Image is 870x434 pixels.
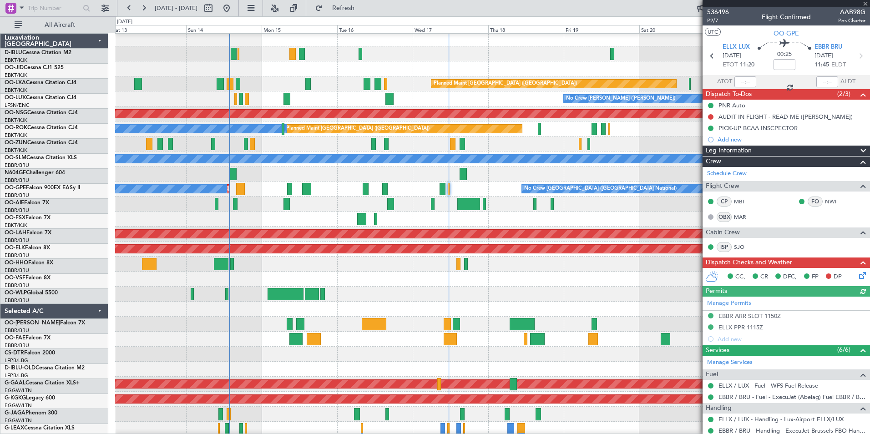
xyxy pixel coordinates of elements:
[311,1,365,15] button: Refresh
[5,162,29,169] a: EBBR/BRU
[717,197,732,207] div: CP
[5,80,76,86] a: OO-LXACessna Citation CJ4
[735,273,745,282] span: CC,
[524,182,677,196] div: No Crew [GEOGRAPHIC_DATA] ([GEOGRAPHIC_DATA] National)
[5,125,27,131] span: OO-ROK
[814,61,829,70] span: 11:45
[706,89,752,100] span: Dispatch To-Dos
[5,402,32,409] a: EGGW/LTN
[5,335,25,341] span: OO-FAE
[5,200,49,206] a: OO-AIEFalcon 7X
[718,113,853,121] div: AUDIT IN FLIGHT - READ ME ([PERSON_NAME])
[413,25,488,33] div: Wed 17
[5,50,71,56] a: D-IBLUCessna Citation M2
[717,212,732,222] div: OBX
[5,365,85,371] a: D-IBLU-OLDCessna Citation M2
[5,425,24,431] span: G-LEAX
[5,155,26,161] span: OO-SLM
[111,25,187,33] div: Sat 13
[5,72,27,79] a: EBKT/KJK
[723,51,741,61] span: [DATE]
[706,257,792,268] span: Dispatch Checks and Weather
[5,350,24,356] span: CS-DTR
[5,140,27,146] span: OO-ZUN
[808,197,823,207] div: FO
[717,77,732,86] span: ATOT
[566,92,675,106] div: No Crew [PERSON_NAME] ([PERSON_NAME])
[718,101,745,109] div: PNR Auto
[734,213,754,221] a: MAR
[5,170,26,176] span: N604GF
[5,95,26,101] span: OO-LUX
[5,80,26,86] span: OO-LXA
[5,207,29,214] a: EBBR/BRU
[286,122,430,136] div: Planned Maint [GEOGRAPHIC_DATA] ([GEOGRAPHIC_DATA])
[434,77,577,91] div: Planned Maint [GEOGRAPHIC_DATA] ([GEOGRAPHIC_DATA])
[707,7,729,17] span: 536496
[5,65,64,71] a: OO-JIDCessna CJ1 525
[5,140,78,146] a: OO-ZUNCessna Citation CJ4
[5,267,29,274] a: EBBR/BRU
[705,28,721,36] button: UTC
[5,387,32,394] a: EGGW/LTN
[706,403,732,414] span: Handling
[186,25,262,33] div: Sun 14
[777,50,792,59] span: 00:25
[734,243,754,251] a: SJO
[5,192,29,199] a: EBBR/BRU
[639,25,715,33] div: Sat 20
[5,365,35,371] span: D-IBLU-OLD
[5,170,65,176] a: N604GFChallenger 604
[324,5,363,11] span: Refresh
[723,43,750,52] span: ELLX LUX
[5,297,29,304] a: EBBR/BRU
[717,242,732,252] div: ISP
[5,425,75,431] a: G-LEAXCessna Citation XLS
[5,335,51,341] a: OO-FAEFalcon 7X
[831,61,846,70] span: ELDT
[840,77,855,86] span: ALDT
[718,393,865,401] a: EBBR / BRU - Fuel - ExecuJet (Abelag) Fuel EBBR / BRU
[5,132,27,139] a: EBKT/KJK
[5,320,85,326] a: OO-[PERSON_NAME]Falcon 7X
[5,57,27,64] a: EBKT/KJK
[723,61,738,70] span: ETOT
[5,260,53,266] a: OO-HHOFalcon 8X
[812,273,819,282] span: FP
[5,110,78,116] a: OO-NSGCessna Citation CJ4
[760,273,768,282] span: CR
[5,245,25,251] span: OO-ELK
[707,17,729,25] span: P2/7
[5,215,25,221] span: OO-FSX
[5,252,29,259] a: EBBR/BRU
[762,12,811,22] div: Flight Confirmed
[564,25,639,33] div: Fri 19
[337,25,413,33] div: Tue 16
[5,185,26,191] span: OO-GPE
[734,197,754,206] a: MBI
[5,230,26,236] span: OO-LAH
[5,222,27,229] a: EBKT/KJK
[5,200,24,206] span: OO-AIE
[718,124,798,132] div: PICK-UP BCAA INSCPECTOR
[5,395,26,401] span: G-KGKG
[5,110,27,116] span: OO-NSG
[814,43,842,52] span: EBBR BRU
[814,51,833,61] span: [DATE]
[837,345,850,354] span: (6/6)
[5,380,80,386] a: G-GAALCessna Citation XLS+
[5,410,57,416] a: G-JAGAPhenom 300
[5,215,51,221] a: OO-FSXFalcon 7X
[706,345,729,356] span: Services
[5,237,29,244] a: EBBR/BRU
[5,185,80,191] a: OO-GPEFalcon 900EX EASy II
[838,17,865,25] span: Pos Charter
[5,275,25,281] span: OO-VSF
[707,358,753,367] a: Manage Services
[706,146,752,156] span: Leg Information
[5,65,24,71] span: OO-JID
[774,29,799,38] span: OO-GPE
[5,282,29,289] a: EBBR/BRU
[718,136,865,143] div: Add new
[10,18,99,32] button: All Aircraft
